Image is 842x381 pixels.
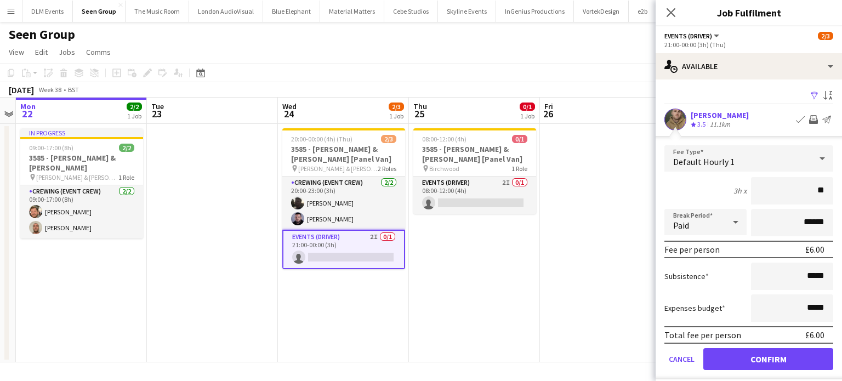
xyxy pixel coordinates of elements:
span: 2 Roles [378,164,396,173]
app-job-card: In progress09:00-17:00 (8h)2/23585 - [PERSON_NAME] & [PERSON_NAME] [PERSON_NAME] & [PERSON_NAME]1... [20,128,143,238]
a: Comms [82,45,115,59]
button: Events (Driver) [664,32,721,40]
button: InGenius Productions [496,1,574,22]
span: 0/1 [520,103,535,111]
span: [PERSON_NAME] & [PERSON_NAME] [298,164,378,173]
div: Total fee per person [664,329,741,340]
button: e2b [629,1,657,22]
div: 3h x [733,186,747,196]
span: 1 Role [118,173,134,181]
button: Blue Elephant [263,1,320,22]
div: 21:00-00:00 (3h) (Thu) [664,41,833,49]
app-card-role: Events (Driver)2I0/121:00-00:00 (3h) [282,230,405,269]
span: Edit [35,47,48,57]
span: 2/2 [119,144,134,152]
div: 1 Job [389,112,403,120]
span: Paid [673,220,689,231]
span: Tue [151,101,164,111]
a: Edit [31,45,52,59]
div: £6.00 [805,329,824,340]
button: Skyline Events [438,1,496,22]
button: Seen Group [73,1,126,22]
span: Thu [413,101,427,111]
label: Expenses budget [664,303,725,313]
span: Comms [86,47,111,57]
app-card-role: Crewing (Event Crew)2/220:00-23:00 (3h)[PERSON_NAME][PERSON_NAME] [282,177,405,230]
button: DLM Events [22,1,73,22]
span: 2/3 [381,135,396,143]
div: [DATE] [9,84,34,95]
div: Available [656,53,842,79]
span: View [9,47,24,57]
button: VortekDesign [574,1,629,22]
div: [PERSON_NAME] [691,110,749,120]
span: Events (Driver) [664,32,712,40]
span: 3.5 [697,120,706,128]
h3: 3585 - [PERSON_NAME] & [PERSON_NAME] [Panel Van] [413,144,536,164]
span: Mon [20,101,36,111]
div: BST [68,86,79,94]
span: 2/2 [127,103,142,111]
span: 2/3 [389,103,404,111]
span: [PERSON_NAME] & [PERSON_NAME] [36,173,118,181]
div: 11.1km [708,120,732,129]
button: Cancel [664,348,699,370]
span: Default Hourly 1 [673,156,735,167]
button: London AudioVisual [189,1,263,22]
app-job-card: 08:00-12:00 (4h)0/13585 - [PERSON_NAME] & [PERSON_NAME] [Panel Van] Birchwood1 RoleEvents (Driver... [413,128,536,214]
span: 2/3 [818,32,833,40]
span: 09:00-17:00 (8h) [29,144,73,152]
span: 25 [412,107,427,120]
span: 1 Role [511,164,527,173]
span: Jobs [59,47,75,57]
span: Fri [544,101,553,111]
label: Subsistence [664,271,709,281]
span: 26 [543,107,553,120]
span: 20:00-00:00 (4h) (Thu) [291,135,352,143]
button: The Music Room [126,1,189,22]
span: 0/1 [512,135,527,143]
span: 08:00-12:00 (4h) [422,135,466,143]
div: 1 Job [520,112,534,120]
div: In progress [20,128,143,137]
button: Confirm [703,348,833,370]
span: 24 [281,107,297,120]
a: Jobs [54,45,79,59]
app-card-role: Events (Driver)2I0/108:00-12:00 (4h) [413,177,536,214]
button: Material Matters [320,1,384,22]
button: Cebe Studios [384,1,438,22]
h1: Seen Group [9,26,75,43]
h3: 3585 - [PERSON_NAME] & [PERSON_NAME] [Panel Van] [282,144,405,164]
h3: 3585 - [PERSON_NAME] & [PERSON_NAME] [20,153,143,173]
div: 1 Job [127,112,141,120]
a: View [4,45,29,59]
app-card-role: Crewing (Event Crew)2/209:00-17:00 (8h)[PERSON_NAME][PERSON_NAME] [20,185,143,238]
span: Week 38 [36,86,64,94]
span: Birchwood [429,164,459,173]
div: £6.00 [805,244,824,255]
span: Wed [282,101,297,111]
app-job-card: 20:00-00:00 (4h) (Thu)2/33585 - [PERSON_NAME] & [PERSON_NAME] [Panel Van] [PERSON_NAME] & [PERSON... [282,128,405,269]
span: 23 [150,107,164,120]
h3: Job Fulfilment [656,5,842,20]
span: 22 [19,107,36,120]
div: Fee per person [664,244,720,255]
